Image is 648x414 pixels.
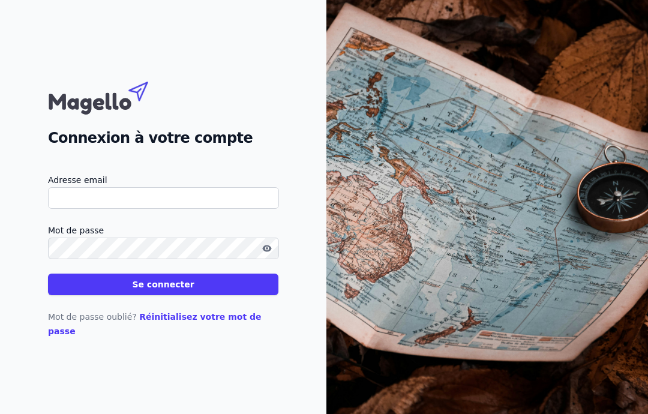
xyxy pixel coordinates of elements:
[48,312,262,336] a: Réinitialisez votre mot de passe
[48,223,278,238] label: Mot de passe
[48,274,278,295] button: Se connecter
[48,173,278,187] label: Adresse email
[48,127,278,149] h2: Connexion à votre compte
[48,76,174,118] img: Magello
[48,310,278,338] p: Mot de passe oublié?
